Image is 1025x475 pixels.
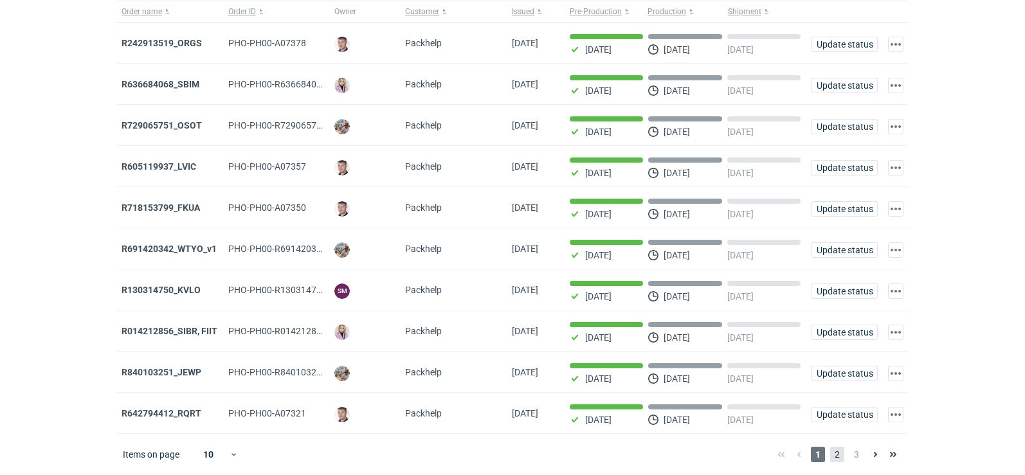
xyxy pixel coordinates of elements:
[123,448,179,461] span: Items on page
[888,325,903,340] button: Actions
[645,1,725,22] button: Production
[512,6,534,17] span: Issued
[811,325,878,340] button: Update status
[585,373,612,384] p: [DATE]
[228,6,256,17] span: Order ID
[888,119,903,134] button: Actions
[585,209,612,219] p: [DATE]
[512,367,538,377] span: 03/10/2025
[228,202,306,213] span: PHO-PH00-A07350
[122,326,217,336] a: R014212856_SIBR, FIIT
[228,367,354,377] span: PHO-PH00-R840103251_JEWP
[122,161,196,172] strong: R605119937_LVIC
[405,79,442,89] span: Packhelp
[122,285,201,295] a: R130314750_KVLO
[585,168,612,178] p: [DATE]
[334,37,350,52] img: Maciej Sikora
[811,78,878,93] button: Update status
[664,373,690,384] p: [DATE]
[888,37,903,52] button: Actions
[888,160,903,175] button: Actions
[405,285,442,295] span: Packhelp
[570,6,622,17] span: Pre-Production
[507,1,565,22] button: Issued
[888,283,903,299] button: Actions
[727,44,754,55] p: [DATE]
[817,287,872,296] span: Update status
[228,79,352,89] span: PHO-PH00-R636684068_SBIM
[405,367,442,377] span: Packhelp
[334,366,350,381] img: Michał Palasek
[512,79,538,89] span: 14/10/2025
[830,447,844,462] span: 2
[228,326,370,336] span: PHO-PH00-R014212856_SIBR,-FIIT
[811,37,878,52] button: Update status
[405,6,439,17] span: Customer
[122,120,202,130] a: R729065751_OSOT
[334,283,350,299] figcaption: SM
[888,242,903,258] button: Actions
[122,367,201,377] a: R840103251_JEWP
[664,291,690,301] p: [DATE]
[811,283,878,299] button: Update status
[664,209,690,219] p: [DATE]
[727,168,754,178] p: [DATE]
[811,366,878,381] button: Update status
[223,1,330,22] button: Order ID
[122,38,202,48] a: R242913519_ORGS
[228,120,354,130] span: PHO-PH00-R729065751_OSOT
[664,332,690,343] p: [DATE]
[811,242,878,258] button: Update status
[585,85,612,96] p: [DATE]
[512,38,538,48] span: 14/10/2025
[334,407,350,422] img: Maciej Sikora
[400,1,507,22] button: Customer
[817,204,872,213] span: Update status
[228,161,306,172] span: PHO-PH00-A07357
[664,44,690,55] p: [DATE]
[849,447,864,462] span: 3
[888,366,903,381] button: Actions
[405,120,442,130] span: Packhelp
[122,79,199,89] a: R636684068_SBIM
[228,38,306,48] span: PHO-PH00-A07378
[512,202,538,213] span: 09/10/2025
[512,120,538,130] span: 10/10/2025
[116,1,223,22] button: Order name
[727,373,754,384] p: [DATE]
[585,415,612,425] p: [DATE]
[228,285,354,295] span: PHO-PH00-R130314750_KVLO
[727,209,754,219] p: [DATE]
[405,326,442,336] span: Packhelp
[817,246,872,255] span: Update status
[888,407,903,422] button: Actions
[727,291,754,301] p: [DATE]
[817,40,872,49] span: Update status
[664,85,690,96] p: [DATE]
[405,244,442,254] span: Packhelp
[228,244,370,254] span: PHO-PH00-R691420342_WTYO_V1
[334,78,350,93] img: Klaudia Wiśniewska
[512,326,538,336] span: 06/10/2025
[727,415,754,425] p: [DATE]
[664,168,690,178] p: [DATE]
[811,201,878,217] button: Update status
[334,119,350,134] img: Michał Palasek
[334,6,356,17] span: Owner
[664,250,690,260] p: [DATE]
[512,244,538,254] span: 08/10/2025
[122,244,217,254] strong: R691420342_WTYO_v1
[188,445,230,463] div: 10
[817,410,872,419] span: Update status
[817,369,872,378] span: Update status
[405,408,442,418] span: Packhelp
[122,202,200,213] a: R718153799_FKUA
[585,291,612,301] p: [DATE]
[817,328,872,337] span: Update status
[512,408,538,418] span: 03/10/2025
